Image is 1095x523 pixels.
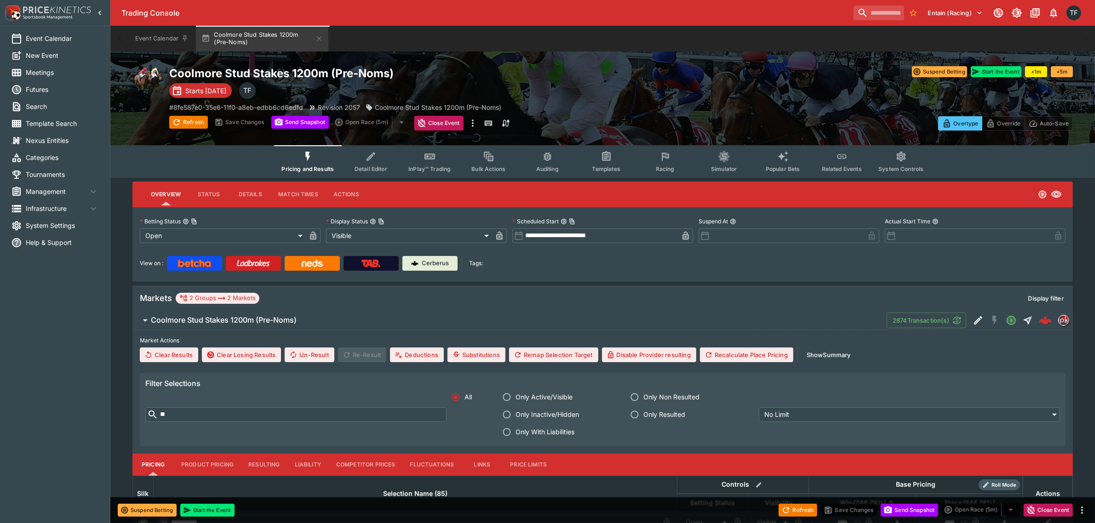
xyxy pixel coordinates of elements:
span: Only With Liabilities [516,427,574,437]
img: Cerberus [411,260,419,267]
img: horse_racing.png [132,66,162,96]
button: SGM Disabled [986,312,1003,329]
h6: Filter Selections [145,379,1060,388]
p: Actual Start Time [885,217,930,225]
span: Selection Name (85) [373,488,458,499]
div: No Limit [759,407,1060,422]
span: Templates [592,165,620,172]
button: more [1077,505,1088,516]
button: Straight [1020,312,1036,329]
span: System Settings [26,221,99,230]
span: Help & Support [26,238,99,247]
img: PriceKinetics Logo [3,4,21,22]
button: Refresh [169,116,208,129]
p: Auto-Save [1040,119,1069,128]
button: Disable Provider resulting [602,347,696,362]
label: View on : [140,256,163,271]
span: Event Calendar [26,34,99,43]
button: 2874Transaction(s) [887,313,966,328]
button: Notifications [1045,5,1062,21]
span: Futures [26,85,99,94]
span: Management [26,187,88,196]
button: Price Limits [503,454,554,476]
button: ShowSummary [801,347,856,362]
div: Start From [938,116,1073,131]
div: Show/hide Price Roll mode configuration. [979,479,1020,490]
div: Base Pricing [893,479,940,490]
span: Template Search [26,119,99,128]
span: Bulk Actions [471,165,505,172]
p: Suspend At [699,217,728,225]
button: Bulk edit [753,479,765,491]
button: Actions [326,183,367,205]
button: Clear Losing Results [202,347,281,362]
div: Trading Console [121,8,850,18]
p: Revision 2057 [318,102,360,112]
span: Only Non Resulted [643,392,699,402]
button: Start the Event [180,504,235,517]
button: Suspend Betting [912,66,967,77]
span: Only Inactive/Hidden [516,409,579,419]
button: Actual Start Time [932,218,939,225]
span: New Event [26,51,99,60]
button: Remap Selection Target [509,347,598,362]
span: Popular Bets [766,165,800,172]
button: Send Snapshot [271,116,329,129]
button: Open [1003,312,1020,329]
button: Close Event [1024,504,1073,517]
svg: Open [1006,315,1017,326]
button: Select Tenant [923,6,988,20]
button: Auto-Save [1025,116,1073,131]
h6: Coolmore Stud Stakes 1200m (Pre-Noms) [151,315,297,325]
img: logo-cerberus--red.svg [1039,314,1052,327]
label: Market Actions [140,334,1066,347]
span: Meetings [26,68,99,77]
span: Nexus Entities [26,136,99,145]
span: Pricing and Results [281,165,334,172]
img: PriceKinetics [23,6,91,13]
h2: Copy To Clipboard [169,66,621,80]
input: search [854,6,904,20]
span: Re-Result [338,347,386,362]
span: Search [26,102,99,111]
button: Copy To Clipboard [378,218,384,225]
p: Starts [DATE] [185,86,226,96]
button: Match Times [271,183,326,205]
span: Infrastructure [26,204,88,213]
div: Open [140,228,306,243]
svg: Visible [1051,189,1062,200]
button: Event Calendar [130,26,194,51]
div: c4b7bd96-4414-4adc-ae95-7891a12bce5d [1039,314,1052,327]
button: Clear Results [140,347,198,362]
button: Refresh [779,504,817,517]
button: No Bookmarks [906,6,921,20]
button: Coolmore Stud Stakes 1200m (Pre-Noms) [196,26,328,51]
button: Start the Event [971,66,1021,77]
span: Only Resulted [643,409,685,419]
button: Substitutions [447,347,505,362]
button: Fluctuations [403,454,462,476]
div: 2 Groups 2 Markets [179,293,256,304]
h5: Markets [140,293,172,303]
button: Suspend Betting [118,504,177,517]
button: Deductions [390,347,444,362]
button: Resulting [241,454,287,476]
button: Overview [143,183,188,205]
button: Pricing [132,454,174,476]
th: Actions [1023,476,1072,511]
button: Edit Detail [970,312,986,329]
p: Coolmore Stud Stakes 1200m (Pre-Noms) [375,102,501,112]
button: Suspend At [730,218,736,225]
img: Neds [302,260,322,267]
button: Links [461,454,503,476]
p: Scheduled Start [512,217,559,225]
div: split button [942,503,1020,516]
button: +1m [1025,66,1047,77]
button: Coolmore Stud Stakes 1200m (Pre-Noms) [132,311,887,330]
span: Only Active/Visible [516,392,573,402]
button: Betting StatusCopy To Clipboard [183,218,189,225]
p: Cerberus [422,259,449,268]
button: Un-Result [285,347,334,362]
div: Tom Flynn [239,82,256,99]
button: Documentation [1027,5,1043,21]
